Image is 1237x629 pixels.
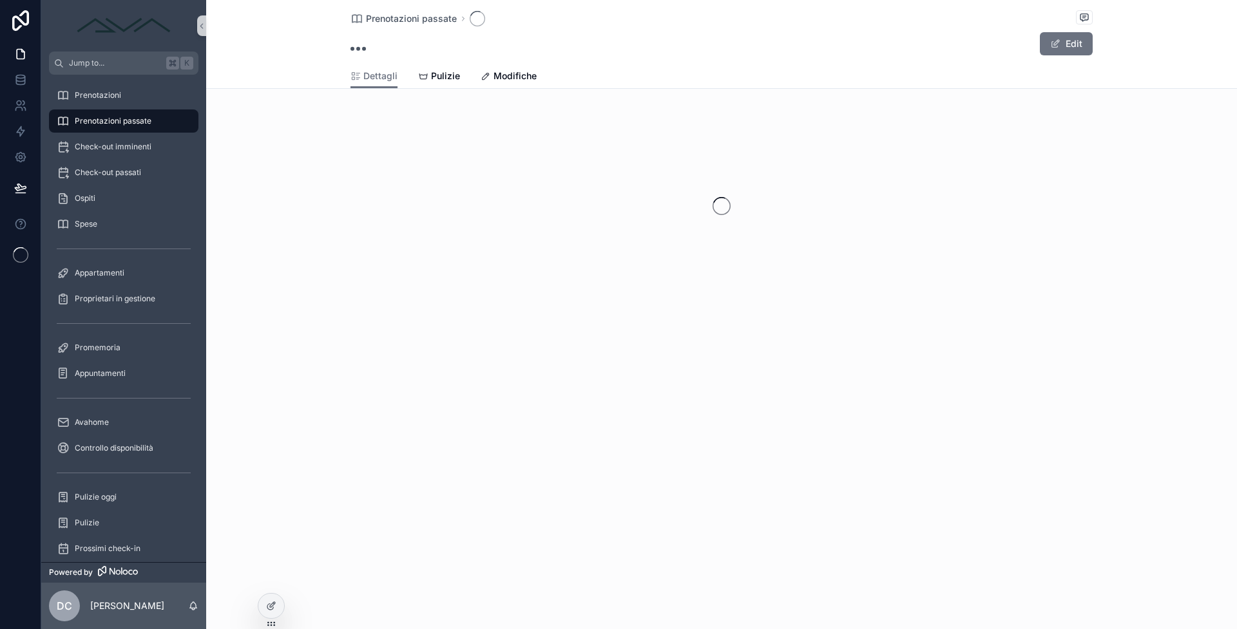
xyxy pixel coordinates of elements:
a: Prenotazioni passate [350,12,457,25]
a: Appartamenti [49,261,198,285]
a: Prenotazioni passate [49,109,198,133]
button: Edit [1040,32,1093,55]
a: Pulizie oggi [49,485,198,509]
div: scrollable content [41,75,206,562]
span: Appartamenti [75,268,124,278]
a: Promemoria [49,336,198,359]
a: Check-out imminenti [49,135,198,158]
a: Pulizie [49,511,198,534]
a: Prossimi check-in [49,537,198,560]
span: Avahome [75,417,109,427]
span: Prossimi check-in [75,543,140,554]
span: K [182,58,192,68]
a: Proprietari in gestione [49,287,198,310]
span: Check-out imminenti [75,142,151,152]
a: Appuntamenti [49,362,198,385]
a: Controllo disponibilità [49,437,198,460]
a: Powered by [41,562,206,583]
a: Dettagli [350,64,398,89]
a: Modifiche [481,64,537,90]
a: Avahome [49,411,198,434]
p: [PERSON_NAME] [90,599,164,612]
span: Pulizie oggi [75,492,117,502]
span: Jump to... [69,58,161,68]
a: Check-out passati [49,161,198,184]
span: Powered by [49,567,93,577]
a: Spese [49,212,198,236]
span: Appuntamenti [75,368,126,379]
span: Prenotazioni passate [366,12,457,25]
span: Promemoria [75,343,120,353]
a: Prenotazioni [49,84,198,107]
span: Prenotazioni [75,90,121,100]
a: Ospiti [49,187,198,210]
span: Pulizie [431,70,460,82]
span: Controllo disponibilità [75,443,153,453]
span: Check-out passati [75,167,141,178]
span: DC [57,598,72,614]
a: Pulizie [418,64,460,90]
span: Spese [75,219,97,229]
span: Prenotazioni passate [75,116,151,126]
img: App logo [72,15,175,36]
span: Pulizie [75,518,99,528]
span: Ospiti [75,193,95,203]
button: Jump to...K [49,52,198,75]
span: Modifiche [494,70,537,82]
span: Proprietari in gestione [75,294,155,304]
span: Dettagli [363,70,398,82]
